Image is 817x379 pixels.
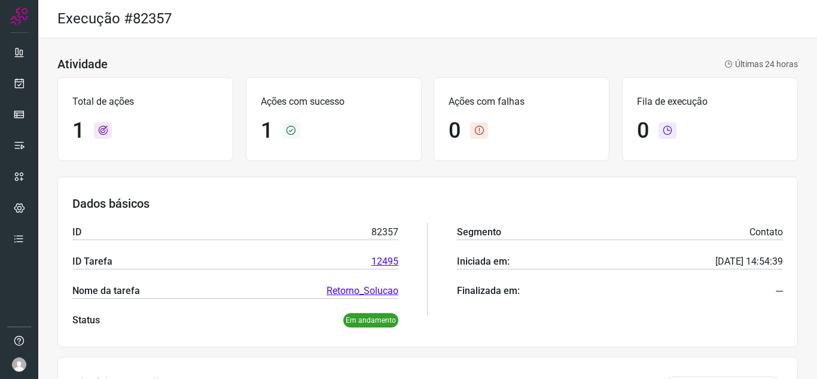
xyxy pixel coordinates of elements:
[715,254,783,269] p: [DATE] 14:54:39
[371,225,398,239] p: 82357
[371,254,398,269] a: 12495
[327,284,398,298] a: Retorno_Solucao
[72,225,81,239] p: ID
[637,95,783,109] p: Fila de execução
[724,58,798,71] p: Últimas 24 horas
[261,95,407,109] p: Ações com sucesso
[72,118,84,144] h1: 1
[261,118,273,144] h1: 1
[776,284,783,298] p: ---
[449,95,595,109] p: Ações com falhas
[749,225,783,239] p: Contato
[72,254,112,269] p: ID Tarefa
[12,357,26,372] img: avatar-user-boy.jpg
[72,284,140,298] p: Nome da tarefa
[57,10,172,28] h2: Execução #82357
[457,284,520,298] p: Finalizada em:
[343,313,398,328] p: Em andamento
[72,313,100,328] p: Status
[10,7,28,25] img: Logo
[57,57,108,71] h3: Atividade
[72,95,218,109] p: Total de ações
[72,196,783,211] h3: Dados básicos
[457,254,510,269] p: Iniciada em:
[457,225,501,239] p: Segmento
[449,118,461,144] h1: 0
[637,118,649,144] h1: 0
